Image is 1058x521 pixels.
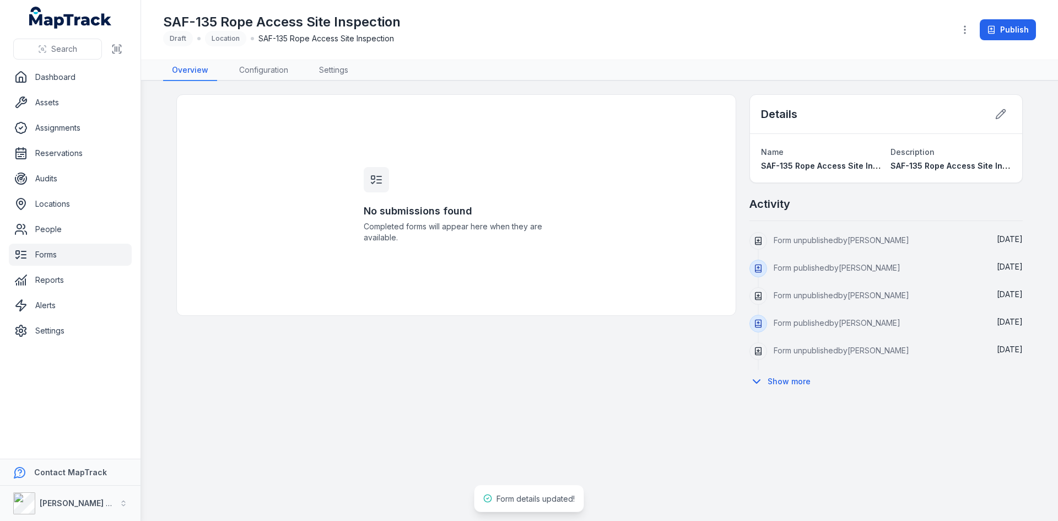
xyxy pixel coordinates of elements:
[163,31,193,46] div: Draft
[774,263,900,272] span: Form published by [PERSON_NAME]
[29,7,112,29] a: MapTrack
[258,33,394,44] span: SAF-135 Rope Access Site Inspection
[310,60,357,81] a: Settings
[980,19,1036,40] button: Publish
[9,142,132,164] a: Reservations
[9,168,132,190] a: Audits
[761,147,784,157] span: Name
[163,13,401,31] h1: SAF-135 Rope Access Site Inspection
[997,345,1023,354] time: 9/10/2025, 12:14:56 PM
[890,161,1037,170] span: SAF-135 Rope Access Site Inspection
[749,370,818,393] button: Show more
[9,193,132,215] a: Locations
[997,345,1023,354] span: [DATE]
[774,318,900,327] span: Form published by [PERSON_NAME]
[34,468,107,477] strong: Contact MapTrack
[749,196,790,212] h2: Activity
[13,39,102,60] button: Search
[364,221,549,243] span: Completed forms will appear here when they are available.
[51,44,77,55] span: Search
[774,235,909,245] span: Form unpublished by [PERSON_NAME]
[997,234,1023,244] time: 9/10/2025, 12:17:16 PM
[761,106,797,122] h2: Details
[9,66,132,88] a: Dashboard
[997,289,1023,299] span: [DATE]
[163,60,217,81] a: Overview
[774,346,909,355] span: Form unpublished by [PERSON_NAME]
[40,498,130,508] strong: [PERSON_NAME] Group
[997,234,1023,244] span: [DATE]
[997,262,1023,271] time: 9/10/2025, 12:16:14 PM
[997,262,1023,271] span: [DATE]
[890,147,935,157] span: Description
[496,494,575,503] span: Form details updated!
[9,294,132,316] a: Alerts
[997,317,1023,326] span: [DATE]
[9,92,132,114] a: Assets
[9,218,132,240] a: People
[364,203,549,219] h3: No submissions found
[9,117,132,139] a: Assignments
[230,60,297,81] a: Configuration
[761,161,907,170] span: SAF-135 Rope Access Site Inspection
[997,289,1023,299] time: 9/10/2025, 12:16:04 PM
[9,320,132,342] a: Settings
[9,269,132,291] a: Reports
[997,317,1023,326] time: 9/10/2025, 12:15:50 PM
[774,291,909,300] span: Form unpublished by [PERSON_NAME]
[9,244,132,266] a: Forms
[205,31,246,46] div: Location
